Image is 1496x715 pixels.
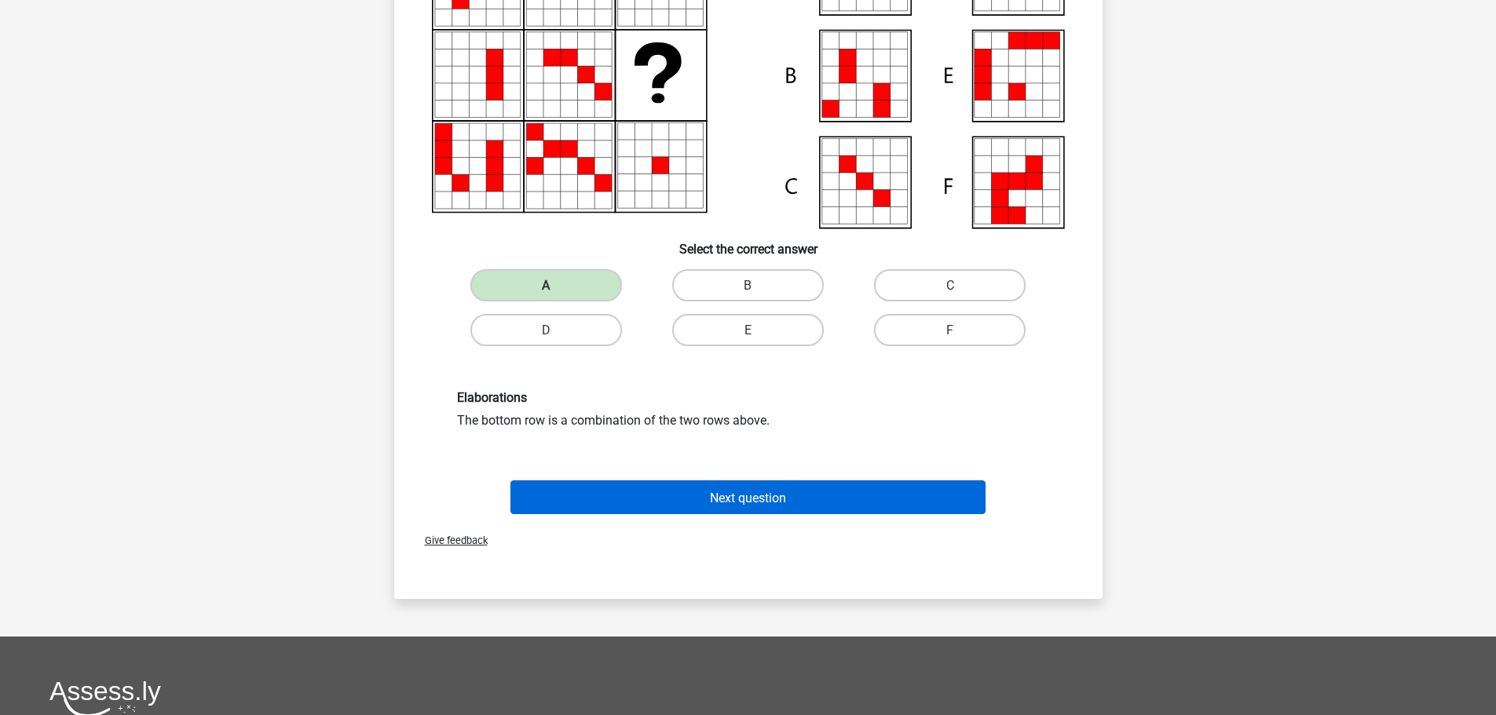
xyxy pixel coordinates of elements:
[542,278,550,293] font: A
[946,278,954,293] font: C
[946,323,953,337] font: F
[510,480,986,514] button: Next question
[457,390,527,405] font: Elaborations
[425,534,488,546] font: Give feedback
[744,323,752,337] font: E
[457,413,770,428] font: The bottom row is a combination of the two rows above.
[710,490,786,505] font: Next question
[744,278,752,293] font: B
[542,323,550,337] font: D
[679,242,817,257] font: Select the correct answer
